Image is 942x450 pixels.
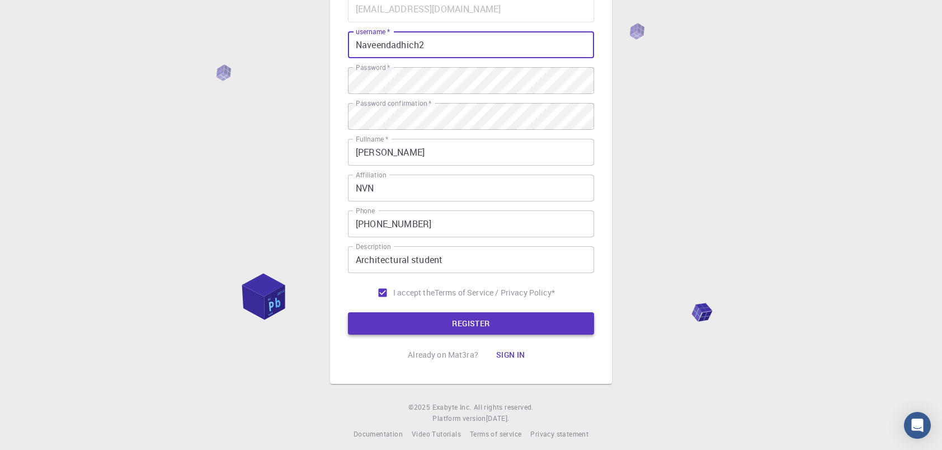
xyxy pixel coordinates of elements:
div: Open Intercom Messenger [904,412,931,439]
label: Password [356,63,390,72]
button: Sign in [487,344,534,366]
a: Privacy statement [530,429,588,440]
span: Exabyte Inc. [432,402,472,411]
span: Video Tutorials [412,429,461,438]
a: Exabyte Inc. [432,402,472,413]
a: Terms of Service / Privacy Policy* [435,287,555,298]
label: Description [356,242,391,251]
p: Already on Mat3ra? [408,349,478,360]
a: Terms of service [470,429,521,440]
label: Password confirmation [356,99,431,108]
label: Phone [356,206,375,215]
span: Privacy statement [530,429,588,438]
span: Terms of service [470,429,521,438]
label: Fullname [356,134,388,144]
label: Affiliation [356,170,386,180]
a: Video Tutorials [412,429,461,440]
span: All rights reserved. [474,402,534,413]
p: Terms of Service / Privacy Policy * [435,287,555,298]
span: Documentation [354,429,403,438]
label: username [356,27,390,36]
span: Platform version [432,413,486,424]
span: I accept the [393,287,435,298]
a: Documentation [354,429,403,440]
span: © 2025 [408,402,432,413]
button: REGISTER [348,312,594,335]
a: [DATE]. [486,413,510,424]
span: [DATE] . [486,414,510,423]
